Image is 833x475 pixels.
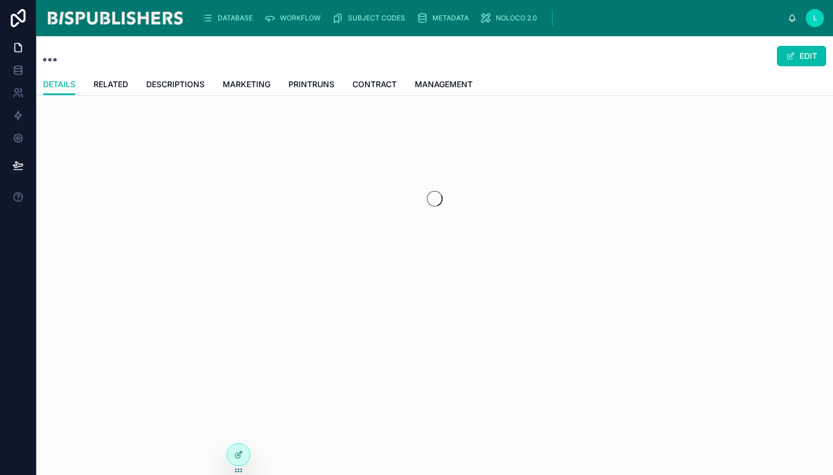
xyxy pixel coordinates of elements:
[43,74,75,96] a: DETAILS
[280,14,321,23] span: WORKFLOW
[288,74,334,97] a: PRINTRUNS
[223,79,270,90] span: MARKETING
[352,79,397,90] span: CONTRACT
[218,14,253,23] span: DATABASE
[413,8,477,28] a: METADATA
[45,9,185,27] img: App logo
[146,74,205,97] a: DESCRIPTIONS
[496,14,537,23] span: NOLOCO 2.0
[194,6,788,31] div: scrollable content
[223,74,270,97] a: MARKETING
[352,74,397,97] a: CONTRACT
[432,14,469,23] span: METADATA
[329,8,413,28] a: SUBJECT CODES
[288,79,334,90] span: PRINTRUNS
[348,14,405,23] span: SUBJECT CODES
[43,79,75,90] span: DETAILS
[477,8,545,28] a: NOLOCO 2.0
[777,46,826,66] button: EDIT
[198,8,261,28] a: DATABASE
[146,79,205,90] span: DESCRIPTIONS
[93,74,128,97] a: RELATED
[93,79,128,90] span: RELATED
[813,14,817,23] span: L
[415,74,473,97] a: MANAGEMENT
[415,79,473,90] span: MANAGEMENT
[261,8,329,28] a: WORKFLOW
